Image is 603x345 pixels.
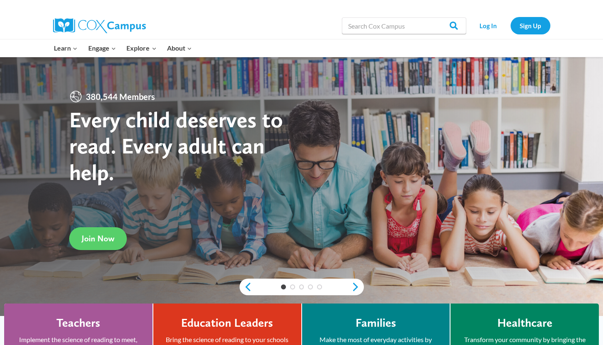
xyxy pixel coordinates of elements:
a: 2 [290,284,295,289]
input: Search Cox Campus [342,17,466,34]
img: Cox Campus [53,18,146,33]
span: About [167,43,192,53]
a: Sign Up [511,17,550,34]
nav: Primary Navigation [49,39,197,57]
span: Learn [54,43,77,53]
h4: Teachers [56,316,100,330]
span: 380,544 Members [82,90,158,103]
a: 5 [317,284,322,289]
span: Explore [126,43,156,53]
a: previous [240,282,252,292]
nav: Secondary Navigation [470,17,550,34]
h4: Education Leaders [181,316,273,330]
a: 4 [308,284,313,289]
div: content slider buttons [240,279,364,295]
a: Join Now [69,227,127,250]
a: 1 [281,284,286,289]
span: Engage [88,43,116,53]
a: next [351,282,364,292]
strong: Every child deserves to read. Every adult can help. [69,106,283,185]
a: Log In [470,17,506,34]
h4: Healthcare [497,316,552,330]
a: 3 [299,284,304,289]
h4: Families [356,316,396,330]
span: Join Now [82,233,114,243]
